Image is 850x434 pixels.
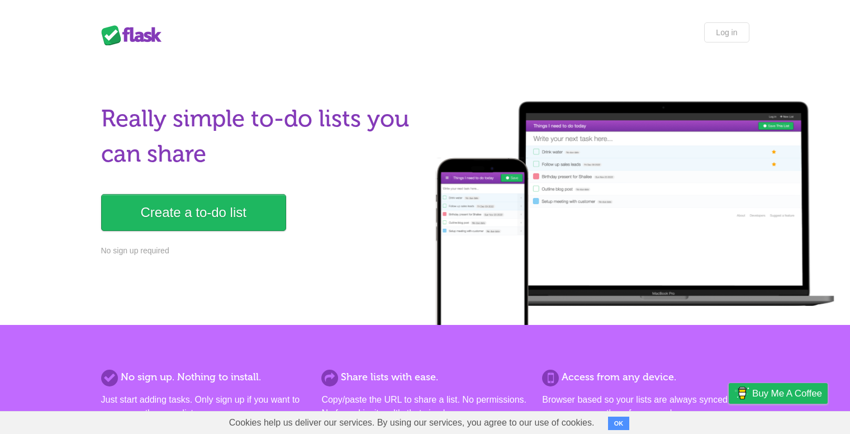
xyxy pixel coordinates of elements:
p: Just start adding tasks. Only sign up if you want to save more than one list. [101,393,308,420]
a: Log in [704,22,749,43]
p: No sign up required [101,245,419,257]
h2: Access from any device. [542,370,749,385]
p: Copy/paste the URL to share a list. No permissions. No formal invites. It's that simple. [321,393,528,420]
h2: No sign up. Nothing to install. [101,370,308,385]
h2: Share lists with ease. [321,370,528,385]
p: Browser based so your lists are always synced and you can access them from anywhere. [542,393,749,420]
button: OK [608,417,630,430]
a: Buy me a coffee [729,383,828,404]
span: Buy me a coffee [752,384,822,403]
a: Create a to-do list [101,194,286,231]
h1: Really simple to-do lists you can share [101,101,419,172]
span: Cookies help us deliver our services. By using our services, you agree to our use of cookies. [218,412,606,434]
div: Flask Lists [101,25,168,45]
img: Buy me a coffee [734,384,749,403]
